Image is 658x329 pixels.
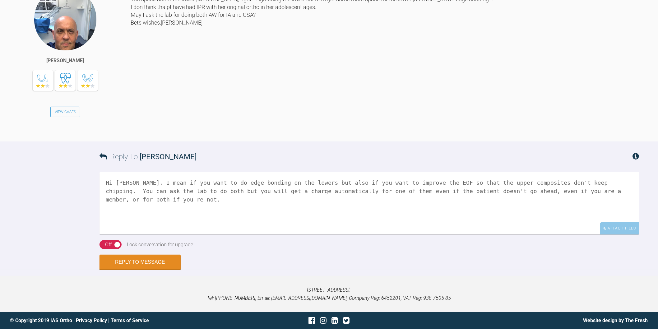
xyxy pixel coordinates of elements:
[100,172,639,234] textarea: Hi [PERSON_NAME], I mean if you want to do edge bonding on the lowers but also if you want to imp...
[600,222,639,234] div: Attach Files
[105,241,112,249] div: Off
[47,57,84,65] div: [PERSON_NAME]
[140,152,197,161] span: [PERSON_NAME]
[111,317,149,323] a: Terms of Service
[10,317,223,325] div: © Copyright 2019 IAS Ortho | |
[50,107,80,117] a: View Cases
[583,317,648,323] a: Website design by The Fresh
[100,255,181,270] button: Reply to Message
[127,241,193,249] div: Lock conversation for upgrade
[100,151,197,163] h3: Reply To
[10,286,648,302] p: [STREET_ADDRESS]. Tel: [PHONE_NUMBER], Email: [EMAIL_ADDRESS][DOMAIN_NAME], Company Reg: 6452201,...
[76,317,107,323] a: Privacy Policy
